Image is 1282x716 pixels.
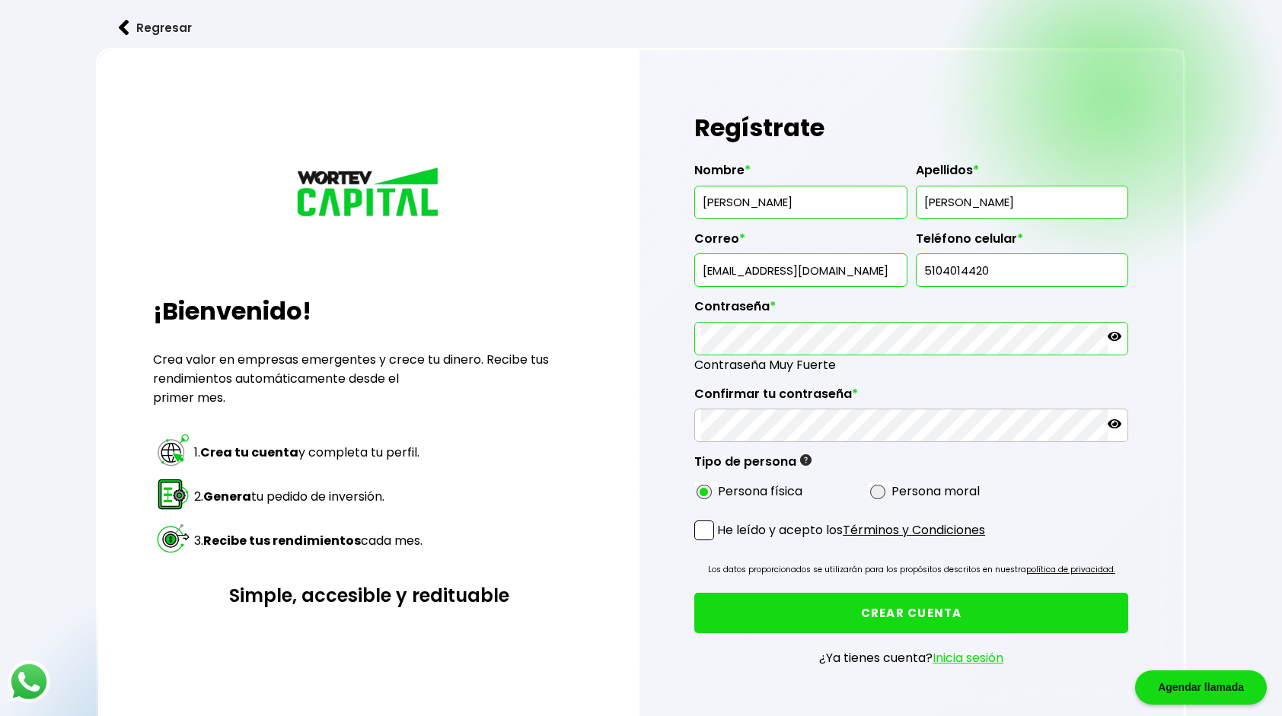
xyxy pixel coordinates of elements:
[203,488,251,505] strong: Genera
[153,350,585,407] p: Crea valor en empresas emergentes y crece tu dinero. Recibe tus rendimientos automáticamente desd...
[96,8,1185,48] a: flecha izquierdaRegresar
[193,431,423,474] td: 1. y completa tu perfil.
[293,165,445,221] img: logo_wortev_capital
[800,454,812,466] img: gfR76cHglkPwleuBLjWdxeZVvX9Wp6JBDmjRYY8JYDQn16A2ICN00zLTgIroGa6qie5tIuWH7V3AapTKqzv+oMZsGfMUqL5JM...
[694,387,1128,409] label: Confirmar tu contraseña
[694,593,1128,633] button: CREAR CUENTA
[155,520,191,556] img: paso 3
[717,520,985,539] p: He leído y acepto los
[694,163,907,186] label: Nombre
[694,105,1128,151] h1: Regístrate
[153,293,585,329] h2: ¡Bienvenido!
[694,355,1128,374] span: Contraseña Muy Fuerte
[916,163,1128,186] label: Apellidos
[155,476,191,512] img: paso 2
[819,648,1003,667] p: ¿Ya tienes cuenta?
[153,582,585,609] h3: Simple, accesible y redituable
[701,254,900,286] input: inversionista@gmail.com
[203,532,361,549] strong: Recibe tus rendimientos
[193,520,423,562] td: 3. cada mes.
[708,562,1115,578] p: Los datos proporcionados se utilizarán para los propósitos descritos en nuestra
[1026,564,1115,575] a: política de privacidad.
[1135,670,1267,705] div: Agendar llamada
[718,482,802,501] label: Persona física
[843,521,985,539] a: Términos y Condiciones
[96,8,215,48] button: Regresar
[694,299,1128,322] label: Contraseña
[694,231,907,254] label: Correo
[155,432,191,468] img: paso 1
[119,20,129,36] img: flecha izquierda
[193,476,423,518] td: 2. tu pedido de inversión.
[694,454,812,477] label: Tipo de persona
[8,660,50,703] img: logos_whatsapp-icon.242b2217.svg
[891,482,980,501] label: Persona moral
[923,254,1121,286] input: 10 dígitos
[200,444,298,461] strong: Crea tu cuenta
[933,649,1003,667] a: Inicia sesión
[916,231,1128,254] label: Teléfono celular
